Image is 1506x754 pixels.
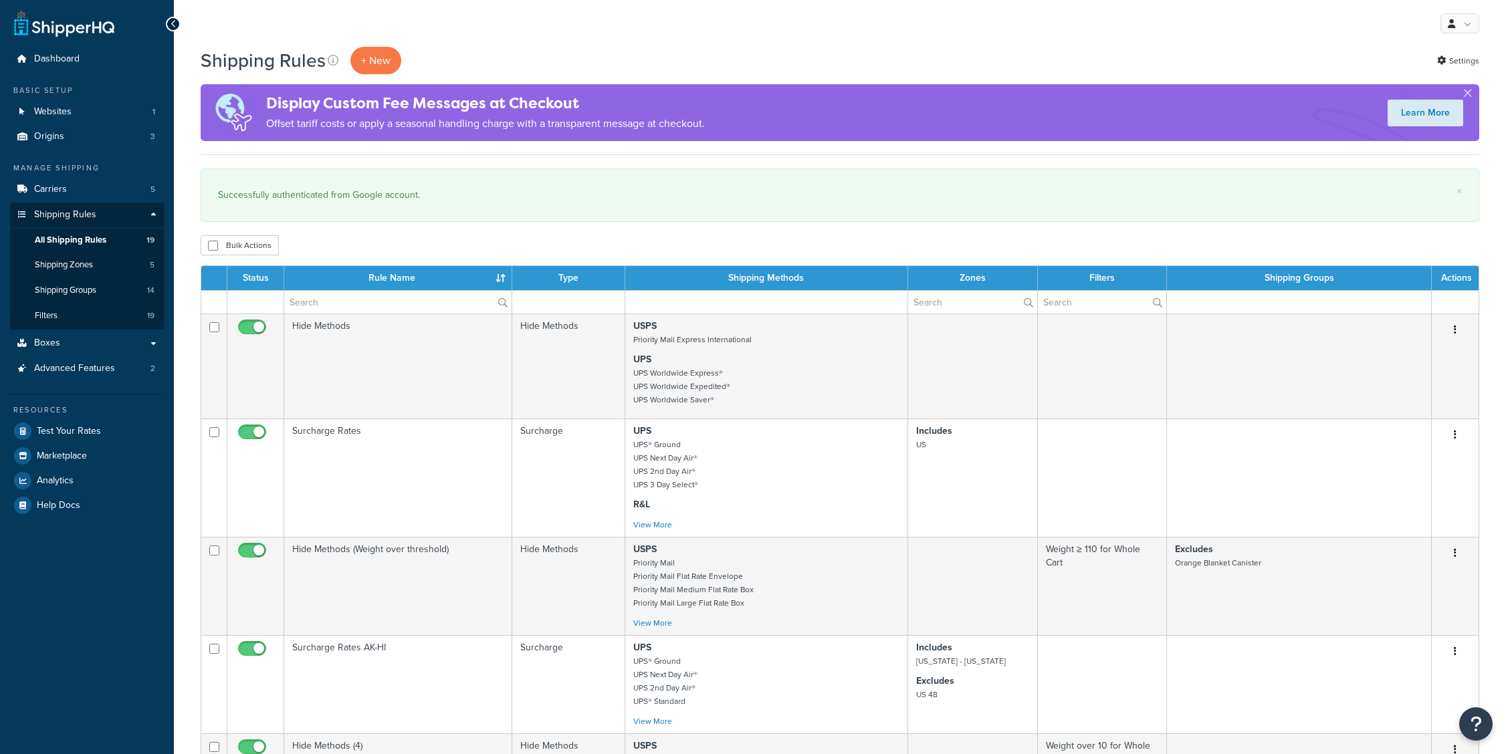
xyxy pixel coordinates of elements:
[150,184,155,195] span: 5
[1038,266,1167,290] th: Filters
[916,640,952,654] strong: Includes
[227,266,284,290] th: Status
[150,259,154,271] span: 5
[266,114,705,133] p: Offset tariff costs or apply a seasonal handling charge with a transparent message at checkout.
[34,184,67,195] span: Carriers
[147,285,154,296] span: 14
[34,131,64,142] span: Origins
[10,253,164,277] li: Shipping Zones
[201,235,279,255] button: Bulk Actions
[350,47,401,74] p: + New
[34,363,115,374] span: Advanced Features
[916,424,952,438] strong: Includes
[1459,707,1493,741] button: Open Resource Center
[633,557,754,609] small: Priority Mail Priority Mail Flat Rate Envelope Priority Mail Medium Flat Rate Box Priority Mail L...
[10,124,164,149] a: Origins 3
[37,451,87,462] span: Marketplace
[218,186,1462,205] div: Successfully authenticated from Google account.
[10,469,164,493] a: Analytics
[10,356,164,381] a: Advanced Features 2
[512,313,625,418] td: Hide Methods
[908,266,1038,290] th: Zones
[10,228,164,253] a: All Shipping Rules 19
[10,419,164,443] a: Test Your Rates
[1175,542,1213,556] strong: Excludes
[34,338,60,349] span: Boxes
[1038,291,1166,313] input: Search
[1038,537,1167,635] td: Weight ≥ 110 for Whole Cart
[633,640,651,654] strong: UPS
[10,162,164,174] div: Manage Shipping
[916,688,938,701] small: US 48
[10,100,164,124] a: Websites 1
[916,438,926,451] small: US
[1457,186,1462,197] a: ×
[1432,266,1479,290] th: Actions
[10,278,164,303] a: Shipping Groups 14
[284,418,512,537] td: Surcharge Rates
[150,363,155,374] span: 2
[150,131,155,142] span: 3
[633,367,730,406] small: UPS Worldwide Express® UPS Worldwide Expedited® UPS Worldwide Saver®
[512,418,625,537] td: Surcharge
[284,635,512,733] td: Surcharge Rates AK-HI
[35,235,106,246] span: All Shipping Rules
[10,85,164,96] div: Basic Setup
[1167,266,1432,290] th: Shipping Groups
[10,356,164,381] li: Advanced Features
[34,53,80,65] span: Dashboard
[266,92,705,114] h4: Display Custom Fee Messages at Checkout
[10,47,164,72] a: Dashboard
[10,253,164,277] a: Shipping Zones 5
[633,542,657,556] strong: USPS
[10,203,164,227] a: Shipping Rules
[35,285,96,296] span: Shipping Groups
[35,259,93,271] span: Shipping Zones
[633,334,752,346] small: Priority Mail Express International
[10,203,164,330] li: Shipping Rules
[512,635,625,733] td: Surcharge
[1437,51,1479,70] a: Settings
[34,209,96,221] span: Shipping Rules
[10,493,164,517] a: Help Docs
[35,310,58,322] span: Filters
[10,278,164,303] li: Shipping Groups
[512,266,625,290] th: Type
[633,497,650,511] strong: R&L
[916,674,954,688] strong: Excludes
[10,177,164,202] li: Carriers
[633,519,672,531] a: View More
[633,438,698,491] small: UPS® Ground UPS Next Day Air® UPS 2nd Day Air® UPS 3 Day Select®
[633,617,672,629] a: View More
[147,310,154,322] span: 19
[37,475,74,487] span: Analytics
[625,266,908,290] th: Shipping Methods
[1175,557,1261,569] small: Orange Blanket Canister
[512,537,625,635] td: Hide Methods
[10,404,164,416] div: Resources
[10,303,164,328] a: Filters 19
[10,444,164,468] a: Marketplace
[10,100,164,124] li: Websites
[201,47,326,74] h1: Shipping Rules
[284,291,512,313] input: Search
[633,655,697,707] small: UPS® Ground UPS Next Day Air® UPS 2nd Day Air® UPS® Standard
[633,352,651,366] strong: UPS
[284,537,512,635] td: Hide Methods (Weight over threshold)
[1388,100,1463,126] a: Learn More
[633,424,651,438] strong: UPS
[10,124,164,149] li: Origins
[633,739,657,753] strong: USPS
[10,303,164,328] li: Filters
[633,715,672,727] a: View More
[908,291,1037,313] input: Search
[10,331,164,356] a: Boxes
[10,177,164,202] a: Carriers 5
[10,228,164,253] li: All Shipping Rules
